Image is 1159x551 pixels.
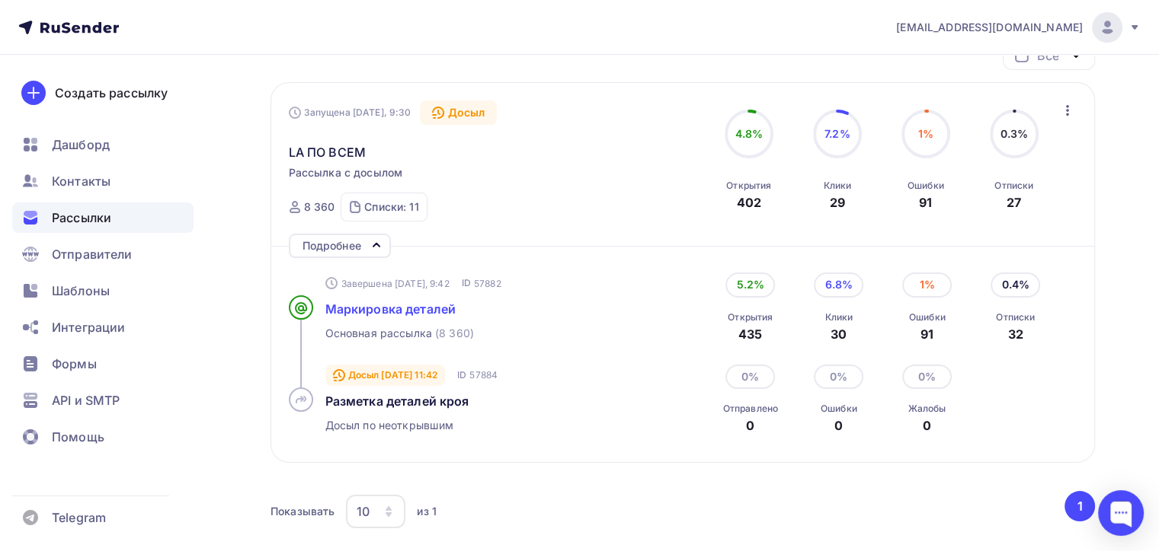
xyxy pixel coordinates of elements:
div: Ошибки [908,180,944,192]
a: Рассылки [12,202,194,233]
div: 10 [357,502,370,521]
div: Досыл [420,100,497,125]
div: Подробнее [303,237,361,255]
span: 57882 [474,277,501,290]
div: 0.4% [991,272,1040,297]
div: 5.2% [725,272,775,297]
div: 1% [902,272,952,297]
span: Рассылка с досылом [289,165,403,180]
div: 0% [814,365,863,389]
button: 10 [345,494,406,529]
span: 57884 [469,368,498,381]
div: 0 [723,416,778,435]
div: 29 [830,193,845,212]
span: Разметка деталей кроя [325,393,469,409]
div: 32 [996,325,1035,343]
a: Шаблоны [12,275,194,306]
span: Рассылки [52,209,111,227]
span: ID [462,275,471,291]
span: Отправители [52,245,133,263]
span: 4.8% [735,127,763,140]
div: Открытия [726,180,771,192]
div: 402 [737,193,761,212]
span: Маркировка деталей [325,301,456,317]
span: Досыл по неоткрывшим [325,418,454,433]
div: 30 [824,325,853,343]
a: Разметка деталей кроя [325,392,673,410]
span: 1% [918,127,933,140]
span: Помощь [52,428,104,446]
span: Завершена [DATE], 9:42 [341,277,450,290]
ul: Pagination [1062,491,1096,521]
div: 91 [909,325,946,343]
a: Формы [12,349,194,379]
span: 7.2% [824,127,850,140]
span: [EMAIL_ADDRESS][DOMAIN_NAME] [896,20,1083,35]
button: Go to page 1 [1065,491,1095,521]
div: Открытия [728,311,773,323]
a: Маркировка деталей [325,300,673,318]
span: Шаблоны [52,282,110,300]
div: Отправлено [723,403,778,415]
div: из 1 [417,504,437,519]
div: Жалобы [908,403,946,415]
span: Дашборд [52,135,110,154]
div: 6.8% [814,272,863,297]
div: Досыл [DATE] 11:42 [325,365,446,386]
div: 0% [725,365,775,389]
div: Показывать [271,504,335,519]
div: Ошибки [909,311,946,323]
div: Запущена [DATE], 9:30 [289,107,411,119]
div: 0 [908,416,946,435]
span: API и SMTP [52,391,120,409]
div: 91 [919,193,932,212]
div: Списки: 11 [364,199,418,215]
span: Формы [52,355,97,373]
span: Контакты [52,172,110,190]
a: Отправители [12,239,194,269]
a: Контакты [12,166,194,196]
div: 0 [821,416,857,435]
span: 0.3% [1000,127,1028,140]
div: Ошибки [821,403,857,415]
a: Дашборд [12,129,194,160]
span: Telegram [52,508,106,527]
span: Интеграции [52,318,125,336]
div: 27 [1007,193,1021,212]
div: Все [1037,46,1058,65]
div: 435 [728,325,773,343]
span: Основная рассылка [325,326,432,341]
div: Отписки [996,311,1035,323]
div: Отписки [994,180,1033,192]
span: (8 360) [435,326,474,341]
button: Все [1003,40,1095,70]
span: ID [457,368,466,383]
div: Клики [824,311,853,323]
div: Клики [823,180,851,192]
span: LA ПО ВСЕМ [289,143,366,161]
a: [EMAIL_ADDRESS][DOMAIN_NAME] [896,12,1141,43]
div: 0% [902,365,952,389]
div: Создать рассылку [55,84,168,102]
div: 8 360 [304,199,335,215]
